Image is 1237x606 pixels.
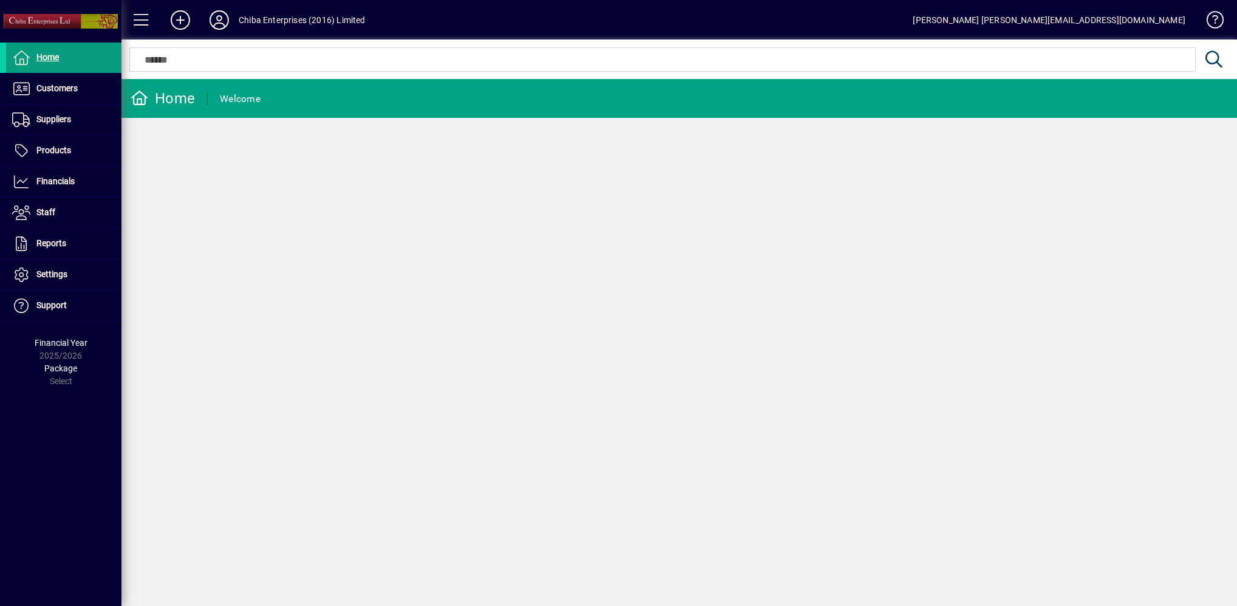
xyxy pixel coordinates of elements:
[36,52,59,62] span: Home
[200,9,239,31] button: Profile
[6,105,121,135] a: Suppliers
[36,238,66,248] span: Reports
[220,89,261,109] div: Welcome
[6,198,121,228] a: Staff
[36,269,67,279] span: Settings
[44,363,77,373] span: Package
[913,10,1185,30] div: [PERSON_NAME] [PERSON_NAME][EMAIL_ADDRESS][DOMAIN_NAME]
[6,74,121,104] a: Customers
[6,229,121,259] a: Reports
[239,10,366,30] div: Chiba Enterprises (2016) Limited
[6,260,121,290] a: Settings
[6,291,121,321] a: Support
[36,207,55,217] span: Staff
[35,338,87,348] span: Financial Year
[36,300,67,310] span: Support
[1198,2,1222,42] a: Knowledge Base
[36,83,78,93] span: Customers
[6,167,121,197] a: Financials
[36,145,71,155] span: Products
[6,136,121,166] a: Products
[131,89,195,108] div: Home
[36,114,71,124] span: Suppliers
[161,9,200,31] button: Add
[36,176,75,186] span: Financials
